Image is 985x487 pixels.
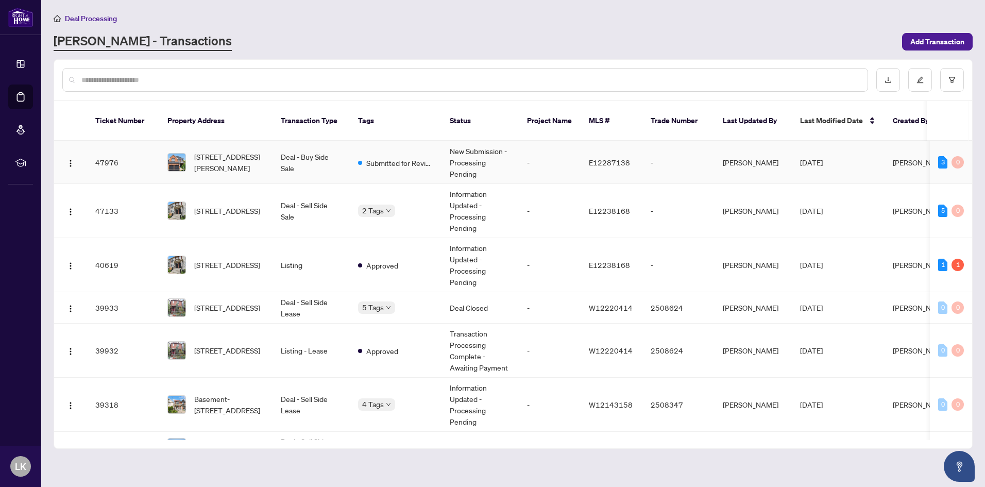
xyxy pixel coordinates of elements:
th: Transaction Type [273,101,350,141]
th: Ticket Number [87,101,159,141]
td: - [519,141,581,184]
button: Add Transaction [902,33,973,51]
div: 0 [952,205,964,217]
td: - [441,432,519,463]
button: Logo [62,257,79,273]
td: Listing [273,238,350,292]
div: 0 [952,398,964,411]
span: Deal Processing [65,14,117,23]
span: [DATE] [800,158,823,167]
td: 2508347 [642,378,715,432]
th: Created By [885,101,946,141]
div: 1 [952,259,964,271]
td: Deal - Sell Side Lease [273,292,350,324]
img: Logo [66,208,75,216]
span: E12238168 [589,206,630,215]
img: Logo [66,401,75,410]
td: Deal - Sell Side Lease [273,378,350,432]
img: thumbnail-img [168,342,185,359]
span: Approved [366,260,398,271]
td: Transaction Processing Complete - Awaiting Payment [441,324,519,378]
span: E12238168 [589,260,630,270]
div: 5 [938,205,947,217]
span: Add Transaction [910,33,964,50]
a: [PERSON_NAME] - Transactions [54,32,232,51]
td: 2508624 [642,324,715,378]
td: - [519,238,581,292]
td: [PERSON_NAME] [715,378,792,432]
td: [PERSON_NAME] [715,432,792,463]
img: Logo [66,305,75,313]
img: thumbnail-img [168,439,185,456]
div: 0 [952,301,964,314]
th: Last Updated By [715,101,792,141]
span: download [885,76,892,83]
td: 47976 [87,141,159,184]
img: Logo [66,347,75,356]
button: Logo [62,342,79,359]
td: Information Updated - Processing Pending [441,378,519,432]
td: [PERSON_NAME] [715,238,792,292]
span: [DATE] [800,303,823,312]
span: E12287138 [589,158,630,167]
td: Deal - Buy Side Sale [273,141,350,184]
img: thumbnail-img [168,256,185,274]
div: 3 [938,156,947,169]
th: Last Modified Date [792,101,885,141]
span: down [386,305,391,310]
span: Submitted for Review [366,157,433,169]
span: Last Modified Date [800,115,863,126]
span: W12220414 [589,303,633,312]
td: - [519,432,581,463]
td: 2506868 [642,432,715,463]
td: [PERSON_NAME] [715,324,792,378]
span: [DATE] [800,346,823,355]
td: - [642,184,715,238]
span: [PERSON_NAME] [893,206,948,215]
img: thumbnail-img [168,396,185,413]
td: - [519,184,581,238]
td: 39933 [87,292,159,324]
img: Logo [66,262,75,270]
span: [PERSON_NAME] [893,400,948,409]
td: [PERSON_NAME] [715,141,792,184]
div: 0 [952,156,964,169]
img: logo [8,8,33,27]
td: Deal - Sell Side Lease [273,432,350,463]
span: [STREET_ADDRESS] [194,302,260,313]
span: [STREET_ADDRESS] [194,345,260,356]
div: 0 [938,398,947,411]
span: 2 Tags [362,205,384,216]
td: - [519,324,581,378]
th: MLS # [581,101,642,141]
td: 39318 [87,378,159,432]
div: 0 [952,344,964,357]
span: [PERSON_NAME] [893,158,948,167]
th: Status [441,101,519,141]
img: thumbnail-img [168,202,185,220]
span: [DATE] [800,206,823,215]
span: [DATE] [800,260,823,270]
span: [DATE] [800,400,823,409]
th: Tags [350,101,441,141]
div: 0 [938,344,947,357]
button: Logo [62,154,79,171]
span: [PERSON_NAME] [893,346,948,355]
td: Listing - Lease [273,324,350,378]
th: Trade Number [642,101,715,141]
button: download [876,68,900,92]
td: Information Updated - Processing Pending [441,238,519,292]
td: 36071 [87,432,159,463]
span: [PERSON_NAME] [893,260,948,270]
button: filter [940,68,964,92]
td: - [519,378,581,432]
td: 2508624 [642,292,715,324]
img: Logo [66,159,75,167]
td: Deal Closed [441,292,519,324]
span: LK [15,459,26,474]
td: 47133 [87,184,159,238]
span: [STREET_ADDRESS] [194,259,260,271]
span: home [54,15,61,22]
button: Logo [62,439,79,456]
span: W12143158 [589,400,633,409]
